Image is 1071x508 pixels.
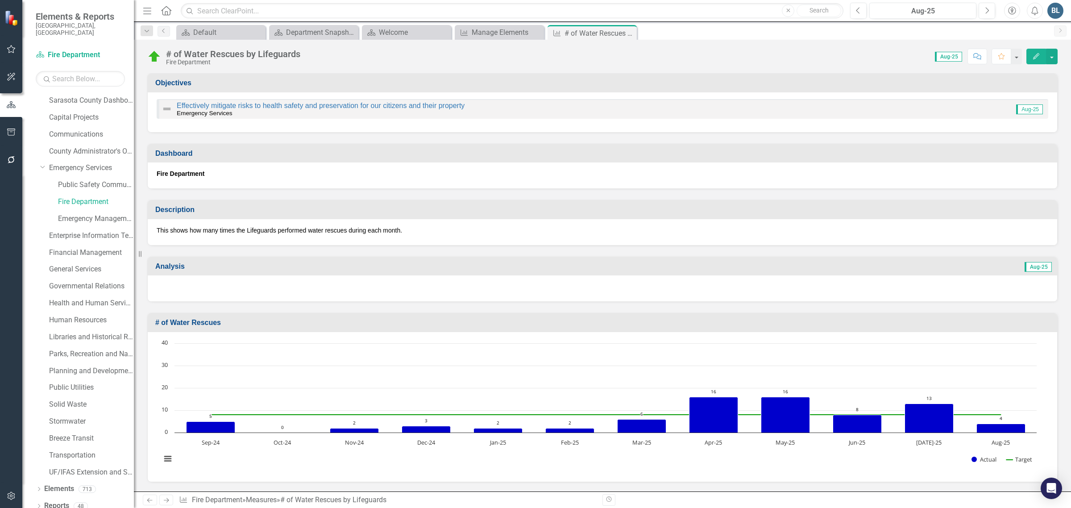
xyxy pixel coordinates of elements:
strong: Fire Department [157,170,204,177]
text: Feb-25 [561,438,579,446]
div: # of Water Rescues by Lifeguards [280,496,386,504]
img: On Target [147,50,162,64]
a: Manage Elements [457,27,542,38]
text: Mar-25 [632,438,651,446]
h3: Dashboard [155,150,1053,158]
text: Jun-25 [848,438,865,446]
a: Solid Waste [49,400,134,410]
div: Aug-25 [872,6,973,17]
button: Search [797,4,841,17]
h3: Objectives [155,79,1053,87]
span: Elements & Reports [36,11,125,22]
input: Search ClearPoint... [181,3,843,19]
h3: # of Water Rescues [155,319,1053,327]
svg: Interactive chart [157,339,1041,473]
h3: Analysis [155,262,614,271]
small: [GEOGRAPHIC_DATA], [GEOGRAPHIC_DATA] [36,22,125,37]
span: Aug-25 [935,52,962,62]
text: 0 [165,428,168,436]
span: Aug-25 [1025,262,1052,272]
text: 16 [783,388,788,395]
a: Public Safety Communication [58,180,134,190]
text: 3 [425,417,428,424]
path: Mar-25, 6. Actual. [618,419,666,433]
div: Welcome [379,27,449,38]
small: Emergency Services [177,110,232,117]
div: # of Water Rescues by Lifeguards [166,49,300,59]
a: Breeze Transit [49,433,134,444]
a: Health and Human Services [49,298,134,308]
text: Jan-25 [489,438,506,446]
a: Fire Department [36,50,125,60]
path: Feb-25, 2. Actual. [546,428,594,433]
path: Apr-25, 16. Actual. [689,397,738,433]
div: Department Snapshot [286,27,356,38]
text: Aug-25 [992,438,1010,446]
a: Libraries and Historical Resources [49,332,134,342]
path: Dec-24, 3. Actual. [402,426,451,433]
a: Welcome [364,27,449,38]
a: Governmental Relations [49,281,134,291]
path: Jul-25, 13. Actual. [905,404,954,433]
img: Not Defined [162,104,172,114]
div: Fire Department [166,59,300,66]
text: 4 [1000,415,1002,421]
path: Jan-25, 2. Actual. [474,428,523,433]
a: Elements [44,484,74,494]
a: Measures [246,496,277,504]
div: » » [179,495,596,505]
button: View chart menu, Chart [161,452,174,465]
text: Apr-25 [705,438,722,446]
a: General Services [49,264,134,275]
a: County Administrator's Office [49,146,134,157]
text: 0 [281,424,284,430]
text: [DATE]-25 [916,438,942,446]
text: 2 [497,420,499,426]
a: Sarasota County Dashboard [49,96,134,106]
text: 6 [640,411,643,417]
text: 5 [209,413,212,419]
text: 40 [162,338,168,346]
a: Transportation [49,450,134,461]
path: Aug-25, 4. Actual. [977,424,1025,433]
a: Effectively mitigate risks to health safety and preservation for our citizens and their property [177,102,465,109]
text: 2 [353,420,356,426]
div: Open Intercom Messenger [1041,478,1062,499]
a: Fire Department [192,496,242,504]
a: Human Resources [49,315,134,325]
a: Financial Management [49,248,134,258]
text: 8 [856,406,859,412]
a: Stormwater [49,416,134,427]
text: 20 [162,383,168,391]
p: This shows how many times the Lifeguards performed water rescues during each month. [157,226,1048,235]
div: # of Water Rescues by Lifeguards [565,28,635,39]
button: Show Actual [971,455,996,463]
button: Aug-25 [869,3,976,19]
button: Show Target [1006,455,1032,463]
div: Default [193,27,263,38]
a: Capital Projects [49,112,134,123]
a: Emergency Services [49,163,134,173]
span: Aug-25 [1016,104,1043,114]
path: May-25, 16. Actual. [761,397,810,433]
h3: Description [155,206,1053,214]
a: Emergency Management [58,214,134,224]
text: 13 [926,395,932,401]
button: BL [1047,3,1063,19]
span: Search [809,7,829,14]
a: Department Snapshot [271,27,356,38]
a: Planning and Development Services [49,366,134,376]
text: 30 [162,361,168,369]
path: Jun-25, 8. Actual. [833,415,882,433]
text: Dec-24 [417,438,436,446]
text: 10 [162,405,168,413]
div: 713 [79,485,96,493]
text: May-25 [776,438,795,446]
a: Parks, Recreation and Natural Resources [49,349,134,359]
a: Fire Department [58,197,134,207]
text: 2 [569,420,571,426]
input: Search Below... [36,71,125,87]
text: Sep-24 [202,438,220,446]
div: Chart. Highcharts interactive chart. [157,339,1048,473]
